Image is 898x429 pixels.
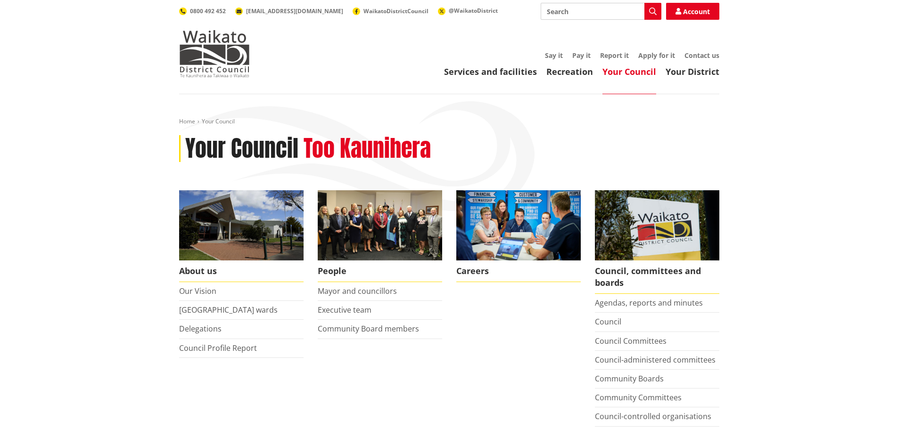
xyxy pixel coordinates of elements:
span: About us [179,260,304,282]
a: Community Committees [595,392,682,403]
a: Community Board members [318,324,419,334]
a: WaikatoDistrictCouncil [353,7,428,15]
a: Council Profile Report [179,343,257,353]
a: @WaikatoDistrict [438,7,498,15]
img: 2022 Council [318,190,442,260]
a: Your District [666,66,719,77]
a: Your Council [602,66,656,77]
a: Mayor and councillors [318,286,397,296]
h1: Your Council [185,135,298,162]
a: Waikato-District-Council-sign Council, committees and boards [595,190,719,294]
a: Council-administered committees [595,355,716,365]
a: Services and facilities [444,66,537,77]
a: Report it [600,51,629,60]
a: Apply for it [638,51,675,60]
a: [GEOGRAPHIC_DATA] wards [179,305,278,315]
a: Contact us [684,51,719,60]
input: Search input [541,3,661,20]
img: Waikato-District-Council-sign [595,190,719,260]
a: Careers [456,190,581,282]
a: Recreation [546,66,593,77]
img: Office staff in meeting - Career page [456,190,581,260]
a: Agendas, reports and minutes [595,298,703,308]
span: Careers [456,260,581,282]
img: WDC Building 0015 [179,190,304,260]
span: @WaikatoDistrict [449,7,498,15]
a: Community Boards [595,373,664,384]
a: Executive team [318,305,371,315]
span: Council, committees and boards [595,260,719,294]
a: Pay it [572,51,591,60]
a: WDC Building 0015 About us [179,190,304,282]
a: 2022 Council People [318,190,442,282]
a: Delegations [179,324,222,334]
span: 0800 492 452 [190,7,226,15]
a: Account [666,3,719,20]
span: People [318,260,442,282]
a: 0800 492 452 [179,7,226,15]
a: Council-controlled organisations [595,411,711,421]
a: [EMAIL_ADDRESS][DOMAIN_NAME] [235,7,343,15]
nav: breadcrumb [179,118,719,126]
a: Home [179,117,195,125]
img: Waikato District Council - Te Kaunihera aa Takiwaa o Waikato [179,30,250,77]
a: Say it [545,51,563,60]
span: [EMAIL_ADDRESS][DOMAIN_NAME] [246,7,343,15]
a: Council [595,316,621,327]
span: Your Council [202,117,235,125]
a: Council Committees [595,336,667,346]
a: Our Vision [179,286,216,296]
h2: Too Kaunihera [304,135,431,162]
span: WaikatoDistrictCouncil [363,7,428,15]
